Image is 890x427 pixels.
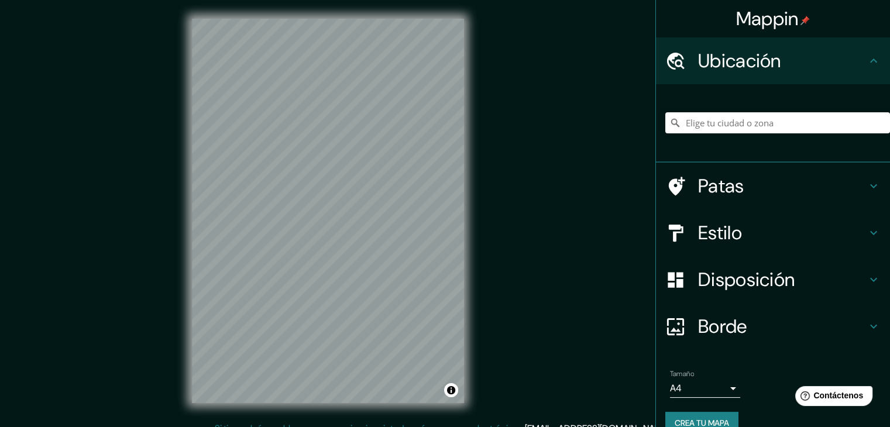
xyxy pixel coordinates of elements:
font: Estilo [698,221,742,245]
font: Mappin [736,6,799,31]
div: Estilo [656,209,890,256]
font: Patas [698,174,744,198]
img: pin-icon.png [800,16,810,25]
input: Elige tu ciudad o zona [665,112,890,133]
div: Ubicación [656,37,890,84]
button: Activar o desactivar atribución [444,383,458,397]
iframe: Lanzador de widgets de ayuda [786,381,877,414]
font: Borde [698,314,747,339]
font: Tamaño [670,369,694,378]
div: A4 [670,379,740,398]
font: A4 [670,382,682,394]
div: Disposición [656,256,890,303]
canvas: Mapa [192,19,464,403]
div: Patas [656,163,890,209]
font: Disposición [698,267,795,292]
div: Borde [656,303,890,350]
font: Ubicación [698,49,781,73]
